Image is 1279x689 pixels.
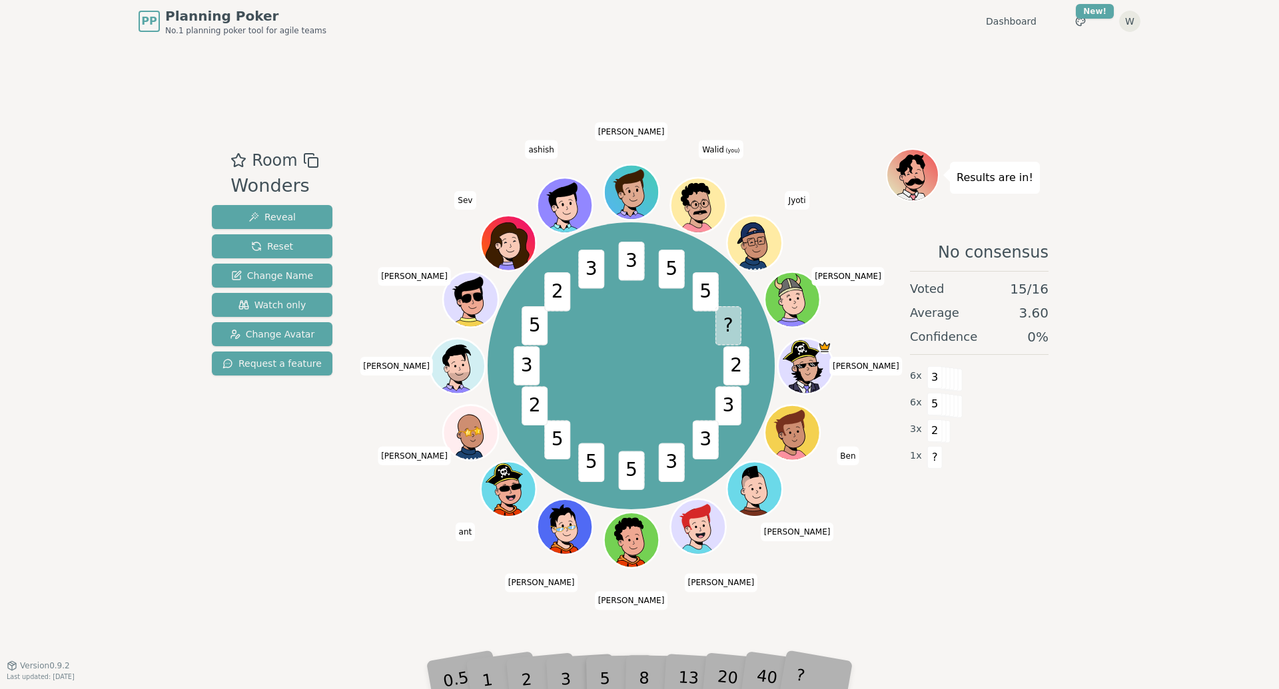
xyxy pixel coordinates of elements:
[817,340,831,354] span: Jay is the host
[699,140,743,158] span: Click to change your name
[141,13,157,29] span: PP
[251,240,293,253] span: Reset
[910,395,922,410] span: 6 x
[212,322,332,346] button: Change Avatar
[1019,304,1049,322] span: 3.60
[454,190,476,209] span: Click to change your name
[378,446,451,465] span: Click to change your name
[544,272,570,312] span: 2
[595,122,668,140] span: Click to change your name
[1119,11,1140,32] button: W
[927,393,943,415] span: 5
[578,443,604,483] span: 5
[7,660,70,671] button: Version0.9.2
[544,420,570,459] span: 5
[811,267,885,286] span: Click to change your name
[522,386,548,425] span: 2
[230,148,246,172] button: Add as favourite
[715,306,741,345] span: ?
[829,357,903,375] span: Click to change your name
[238,298,306,312] span: Watch only
[578,250,604,289] span: 3
[692,272,718,312] span: 5
[522,306,548,345] span: 5
[658,443,684,483] span: 3
[986,15,1037,28] a: Dashboard
[723,346,749,385] span: 2
[910,280,945,298] span: Voted
[505,573,578,592] span: Click to change your name
[618,451,644,491] span: 5
[715,386,741,425] span: 3
[595,591,668,610] span: Click to change your name
[139,7,326,36] a: PPPlanning PokerNo.1 planning poker tool for agile teams
[1027,328,1049,346] span: 0 %
[692,420,718,459] span: 3
[910,369,922,383] span: 6 x
[618,242,644,281] span: 3
[248,210,296,224] span: Reveal
[212,234,332,258] button: Reset
[785,190,809,209] span: Click to change your name
[212,264,332,288] button: Change Name
[514,346,540,385] span: 3
[165,7,326,25] span: Planning Poker
[212,293,332,317] button: Watch only
[212,205,332,229] button: Reveal
[910,304,959,322] span: Average
[910,449,922,463] span: 1 x
[1010,280,1049,298] span: 15 / 16
[165,25,326,36] span: No.1 planning poker tool for agile teams
[927,446,943,469] span: ?
[957,168,1033,187] p: Results are in!
[1068,9,1092,33] button: New!
[212,351,332,375] button: Request a feature
[658,250,684,289] span: 5
[230,172,318,200] div: Wonders
[837,446,859,465] span: Click to change your name
[456,523,476,541] span: Click to change your name
[378,267,451,286] span: Click to change your name
[927,419,943,442] span: 2
[910,328,977,346] span: Confidence
[671,179,723,231] button: Click to change your avatar
[360,357,433,375] span: Click to change your name
[684,573,757,592] span: Click to change your name
[525,140,557,158] span: Click to change your name
[938,242,1049,263] span: No consensus
[1076,4,1114,19] div: New!
[910,422,922,437] span: 3 x
[231,269,313,282] span: Change Name
[20,660,70,671] span: Version 0.9.2
[222,357,322,370] span: Request a feature
[230,328,315,341] span: Change Avatar
[927,366,943,389] span: 3
[761,523,834,541] span: Click to change your name
[7,673,75,680] span: Last updated: [DATE]
[252,148,297,172] span: Room
[724,147,740,153] span: (you)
